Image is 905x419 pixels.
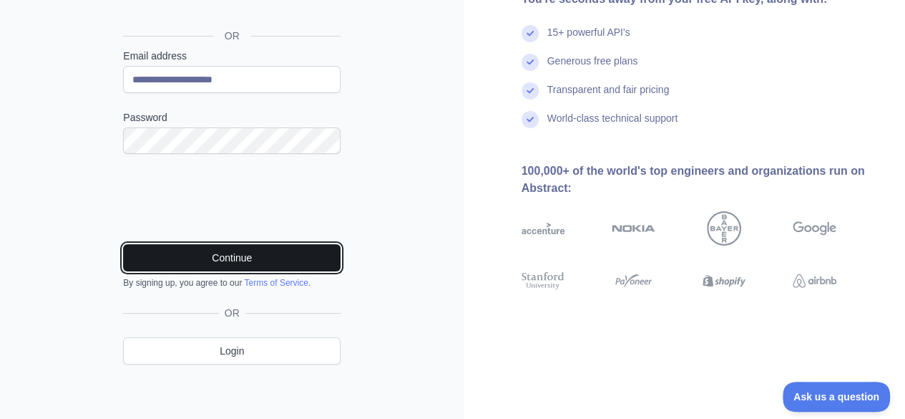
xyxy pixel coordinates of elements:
[123,110,341,125] label: Password
[244,278,308,288] a: Terms of Service
[522,211,565,246] img: accenture
[522,82,539,100] img: check mark
[547,82,670,111] div: Transparent and fair pricing
[547,111,678,140] div: World-class technical support
[612,270,655,292] img: payoneer
[547,25,630,54] div: 15+ powerful API's
[793,270,836,292] img: airbnb
[547,54,638,82] div: Generous free plans
[522,54,539,71] img: check mark
[703,270,746,292] img: shopify
[793,211,836,246] img: google
[707,211,741,246] img: bayer
[123,277,341,289] div: By signing up, you agree to our .
[219,306,245,320] span: OR
[522,163,883,197] div: 100,000+ of the world's top engineers and organizations run on Abstract:
[123,337,341,365] a: Login
[522,111,539,128] img: check mark
[522,270,565,292] img: stanford university
[213,29,251,43] span: OR
[612,211,655,246] img: nokia
[123,49,341,63] label: Email address
[522,25,539,42] img: check mark
[123,244,341,271] button: Continue
[783,382,891,412] iframe: Toggle Customer Support
[123,171,341,227] iframe: reCAPTCHA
